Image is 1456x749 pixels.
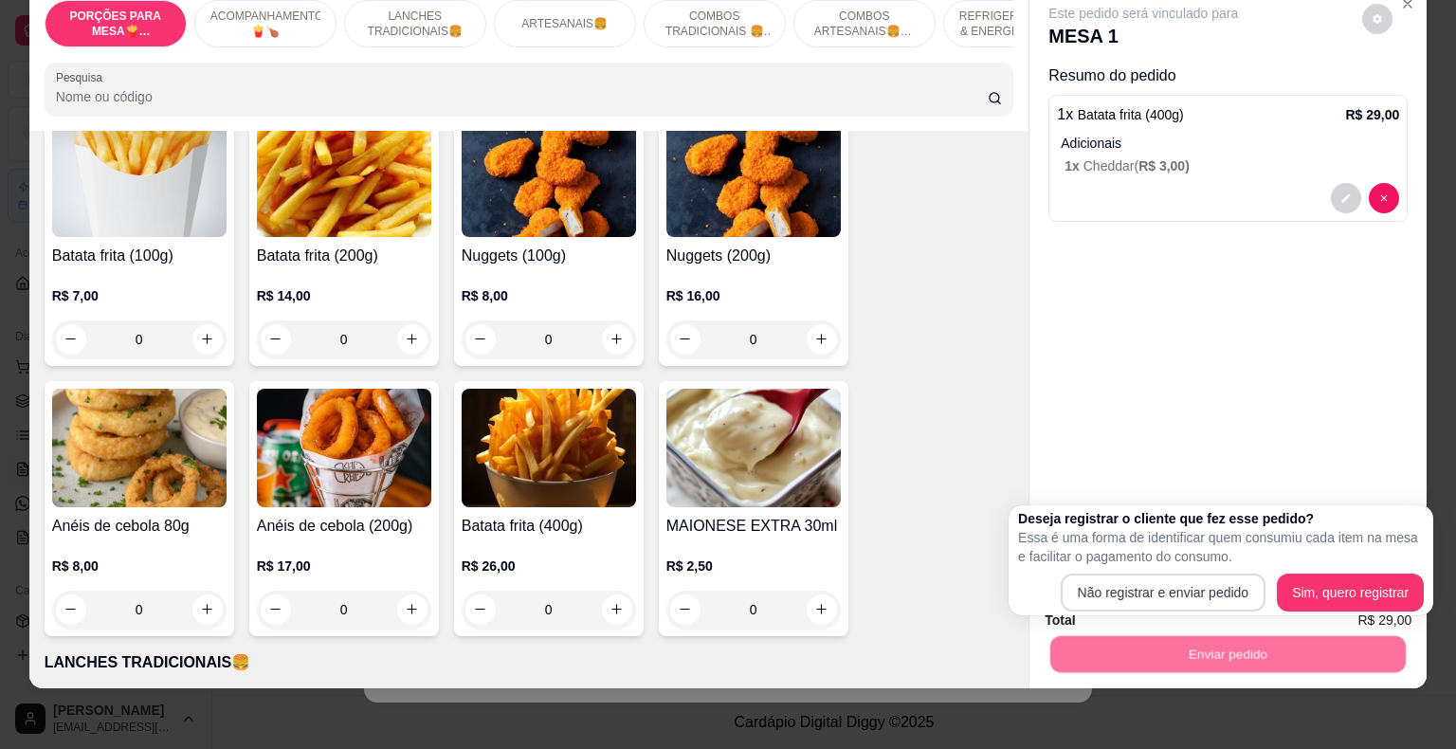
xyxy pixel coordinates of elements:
[1057,103,1183,126] p: 1 x
[462,286,636,305] p: R$ 8,00
[1078,107,1184,122] span: Batata frita (400g)
[1050,636,1406,673] button: Enviar pedido
[257,119,431,237] img: product-image
[257,245,431,267] h4: Batata frita (200g)
[1048,4,1238,23] p: Este pedido será vinculado para
[666,557,841,575] p: R$ 2,50
[666,286,841,305] p: R$ 16,00
[1357,610,1411,630] span: R$ 29,00
[257,286,431,305] p: R$ 14,00
[360,9,470,39] p: LANCHES TRADICIONAIS🍔
[56,87,988,106] input: Pesquisa
[959,9,1069,39] p: REFRIGERANTE,SUCOS & ENERGÉTICOS🥤🧃
[670,594,701,625] button: decrease-product-quantity
[52,557,227,575] p: R$ 8,00
[1065,158,1083,174] span: 1 x
[1045,612,1075,628] strong: Total
[462,389,636,507] img: product-image
[52,286,227,305] p: R$ 7,00
[257,389,431,507] img: product-image
[1061,574,1266,612] button: Não registrar e enviar pedido
[45,651,1014,674] p: LANCHES TRADICIONAIS🍔
[1018,528,1424,566] p: Essa é uma forma de identificar quem consumiu cada item na mesa e facilitar o pagamento do consumo.
[52,389,227,507] img: product-image
[1277,574,1424,612] button: Sim, quero registrar
[462,557,636,575] p: R$ 26,00
[666,245,841,267] h4: Nuggets (200g)
[810,9,919,39] p: COMBOS ARTESANAIS🍔🍟🥤
[56,324,86,355] button: decrease-product-quantity
[462,119,636,237] img: product-image
[1065,156,1399,175] p: Cheddar (
[192,324,223,355] button: increase-product-quantity
[210,9,320,39] p: ACOMPANHAMENTOS🍟🍗
[1331,183,1361,213] button: decrease-product-quantity
[1061,134,1399,153] p: Adicionais
[192,594,223,625] button: increase-product-quantity
[666,389,841,507] img: product-image
[462,515,636,538] h4: Batata frita (400g)
[52,515,227,538] h4: Anéis de cebola 80g
[1048,64,1408,87] p: Resumo do pedido
[56,69,109,85] label: Pesquisa
[1362,4,1392,34] button: decrease-product-quantity
[1138,158,1190,174] span: R$ 3,00 )
[666,119,841,237] img: product-image
[660,9,770,39] p: COMBOS TRADICIONAIS 🍔🥤🍟
[61,9,171,39] p: PORÇÕES PARA MESA🍟(indisponível pra delivery)
[521,16,608,31] p: ARTESANAIS🍔
[1048,23,1238,49] p: MESA 1
[56,594,86,625] button: decrease-product-quantity
[462,245,636,267] h4: Nuggets (100g)
[602,324,632,355] button: increase-product-quantity
[257,557,431,575] p: R$ 17,00
[1345,105,1399,124] p: R$ 29,00
[807,594,837,625] button: increase-product-quantity
[670,324,701,355] button: decrease-product-quantity
[261,594,291,625] button: decrease-product-quantity
[465,324,496,355] button: decrease-product-quantity
[257,515,431,538] h4: Anéis de cebola (200g)
[1018,509,1424,528] h2: Deseja registrar o cliente que fez esse pedido?
[397,594,428,625] button: increase-product-quantity
[1369,183,1399,213] button: decrease-product-quantity
[807,324,837,355] button: increase-product-quantity
[52,245,227,267] h4: Batata frita (100g)
[52,119,227,237] img: product-image
[666,515,841,538] h4: MAIONESE EXTRA 30ml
